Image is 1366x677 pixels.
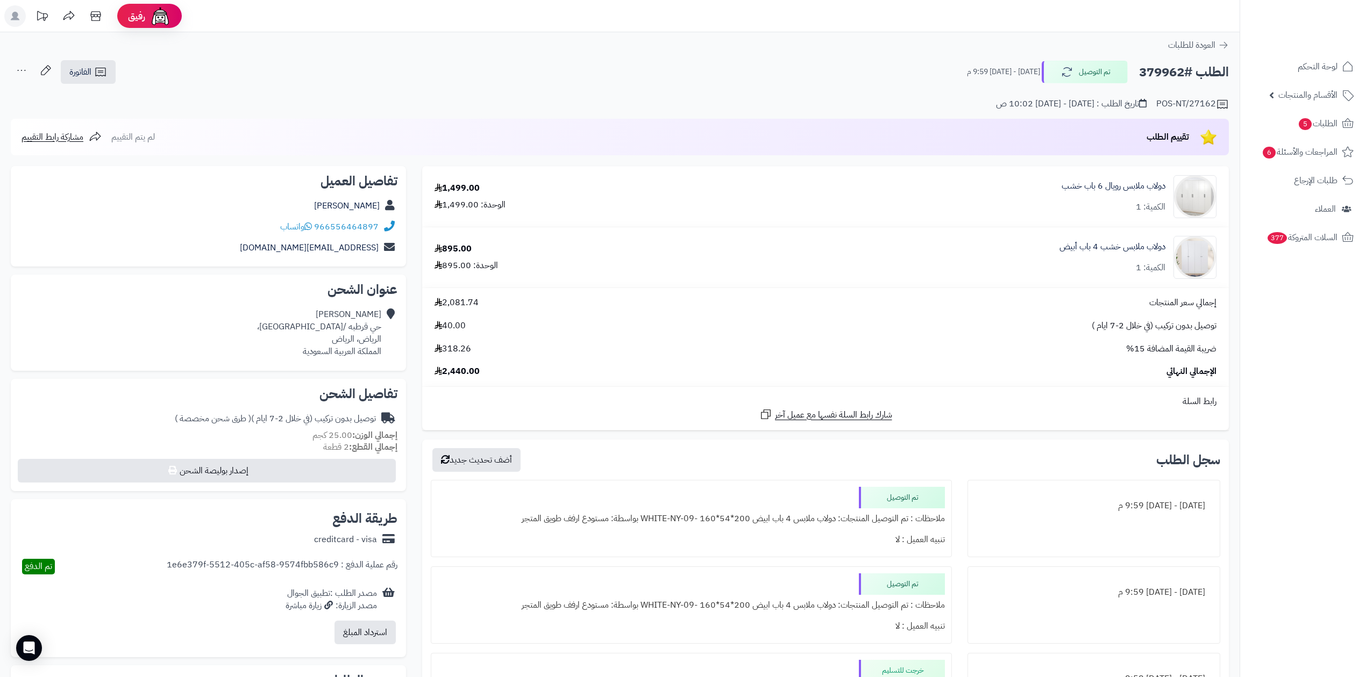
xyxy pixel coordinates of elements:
h2: الطلب #379962 [1139,61,1229,83]
a: دولاب ملابس خشب 4 باب أبيض [1059,241,1165,253]
a: 966556464897 [314,220,379,233]
span: طلبات الإرجاع [1294,173,1337,188]
a: شارك رابط السلة نفسها مع عميل آخر [759,408,892,421]
span: الطلبات [1298,116,1337,131]
div: مصدر الطلب :تطبيق الجوال [286,587,377,612]
div: POS-NT/27162 [1156,98,1229,111]
button: تم التوصيل [1042,61,1128,83]
img: 1747846302-1-90x90.jpg [1174,175,1216,218]
a: تحديثات المنصة [29,5,55,30]
div: تم التوصيل [859,487,945,508]
h2: تفاصيل العميل [19,175,397,188]
span: الفاتورة [69,66,91,78]
div: تنبيه العميل : لا [438,529,945,550]
a: العودة للطلبات [1168,39,1229,52]
span: 318.26 [435,343,471,355]
span: إجمالي سعر المنتجات [1149,297,1216,309]
div: [DATE] - [DATE] 9:59 م [974,582,1213,603]
h2: تفاصيل الشحن [19,387,397,400]
button: استرداد المبلغ [335,621,396,644]
span: العملاء [1315,201,1336,217]
span: ضريبة القيمة المضافة 15% [1126,343,1216,355]
div: تنبيه العميل : لا [438,616,945,637]
strong: إجمالي الوزن: [352,429,397,442]
span: الأقسام والمنتجات [1278,88,1337,103]
span: رفيق [128,10,145,23]
small: 25.00 كجم [312,429,397,442]
a: دولاب ملابس رويال 6 باب خشب [1062,180,1165,192]
span: 5 [1299,118,1312,130]
div: creditcard - visa [314,534,377,546]
a: السلات المتروكة377 [1247,225,1360,250]
span: ( طرق شحن مخصصة ) [175,412,251,425]
div: 895.00 [435,243,472,255]
span: تقييم الطلب [1147,131,1189,143]
div: تم التوصيل [859,573,945,595]
span: 377 [1268,232,1287,244]
a: مشاركة رابط التقييم [22,131,102,143]
button: أضف تحديث جديد [432,448,521,472]
span: السلات المتروكة [1267,230,1337,245]
a: لوحة التحكم [1247,54,1360,80]
a: المراجعات والأسئلة6 [1247,139,1360,165]
span: الإجمالي النهائي [1166,365,1216,378]
a: [PERSON_NAME] [314,199,380,212]
div: ملاحظات : تم التوصيل المنتجات: دولاب ملابس 4 باب ابيض 200*54*160 -WHITE-NY-09 بواسطة: مستودع ارفف... [438,595,945,616]
small: 2 قطعة [323,441,397,453]
div: [PERSON_NAME] حي قرطبه /[GEOGRAPHIC_DATA]، الرياض، الرياض المملكة العربية السعودية [257,308,381,357]
div: مصدر الزيارة: زيارة مباشرة [286,600,377,612]
strong: إجمالي القطع: [349,441,397,453]
div: الكمية: 1 [1136,262,1165,274]
a: [EMAIL_ADDRESS][DOMAIN_NAME] [240,241,379,254]
h3: سجل الطلب [1156,453,1220,466]
div: Open Intercom Messenger [16,635,42,661]
span: لم يتم التقييم [111,131,155,143]
a: طلبات الإرجاع [1247,168,1360,193]
span: توصيل بدون تركيب (في خلال 2-7 ايام ) [1092,320,1216,332]
a: الفاتورة [61,60,116,84]
div: الوحدة: 1,499.00 [435,199,506,211]
small: [DATE] - [DATE] 9:59 م [967,67,1040,77]
span: 40.00 [435,320,466,332]
span: تم الدفع [25,560,52,573]
h2: طريقة الدفع [332,512,397,525]
img: ai-face.png [150,5,171,27]
img: 1751790847-1-90x90.jpg [1174,236,1216,279]
div: الوحدة: 895.00 [435,260,498,272]
span: 2,081.74 [435,297,479,309]
div: ملاحظات : تم التوصيل المنتجات: دولاب ملابس 4 باب ابيض 200*54*160 -WHITE-NY-09 بواسطة: مستودع ارفف... [438,508,945,529]
span: العودة للطلبات [1168,39,1215,52]
a: الطلبات5 [1247,111,1360,136]
span: 6 [1263,147,1276,159]
span: 2,440.00 [435,365,480,378]
div: توصيل بدون تركيب (في خلال 2-7 ايام ) [175,413,376,425]
div: [DATE] - [DATE] 9:59 م [974,495,1213,516]
span: المراجعات والأسئلة [1262,145,1337,160]
a: العملاء [1247,196,1360,222]
h2: عنوان الشحن [19,283,397,296]
span: لوحة التحكم [1298,59,1337,74]
div: تاريخ الطلب : [DATE] - [DATE] 10:02 ص [996,98,1147,110]
span: مشاركة رابط التقييم [22,131,83,143]
a: واتساب [280,220,312,233]
div: رقم عملية الدفع : 1e6e379f-5512-405c-af58-9574fbb586c9 [167,559,397,574]
button: إصدار بوليصة الشحن [18,459,396,482]
img: logo-2.png [1293,27,1356,50]
span: شارك رابط السلة نفسها مع عميل آخر [775,409,892,421]
div: رابط السلة [426,395,1225,408]
div: الكمية: 1 [1136,201,1165,213]
div: 1,499.00 [435,182,480,195]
